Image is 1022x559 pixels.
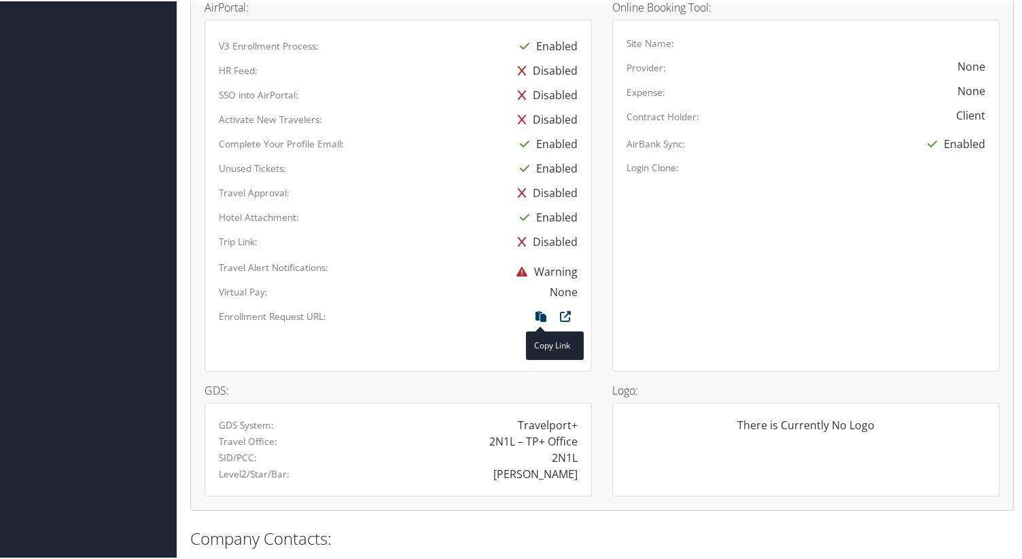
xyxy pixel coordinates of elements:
div: Enabled [921,130,985,155]
div: Disabled [511,228,578,253]
label: SSO into AirPortal: [219,87,298,101]
div: Enabled [513,204,578,228]
label: V3 Enrollment Process: [219,38,319,52]
div: None [957,82,985,98]
div: Travelport+ [518,416,578,432]
label: AirBank Sync: [627,136,686,149]
label: Hotel Attachment: [219,209,299,223]
h4: Online Booking Tool: [612,1,1000,12]
label: HR Feed: [219,62,258,76]
label: Travel Approval: [219,185,289,198]
label: Provider: [627,60,666,73]
div: None [957,57,985,73]
label: Travel Office: [219,433,277,447]
div: Client [956,106,985,122]
div: Disabled [511,179,578,204]
h4: AirPortal: [205,1,592,12]
label: Contract Holder: [627,109,699,122]
label: Enrollment Request URL: [219,308,326,322]
label: Virtual Pay: [219,284,268,297]
h4: GDS: [205,384,592,395]
h4: Logo: [612,384,1000,395]
div: None [550,283,578,299]
label: Activate New Travelers: [219,111,322,125]
div: Disabled [511,82,578,106]
label: Complete Your Profile Email: [219,136,344,149]
div: Disabled [511,106,578,130]
label: Site Name: [627,35,674,49]
div: Enabled [513,33,578,57]
div: Enabled [513,130,578,155]
label: SID/PCC: [219,450,257,463]
div: [PERSON_NAME] [493,465,578,481]
label: Level2/Star/Bar: [219,466,289,480]
label: Trip Link: [219,234,258,247]
label: Login Clone: [627,160,679,173]
label: GDS System: [219,417,274,431]
div: 2N1L – TP+ Office [489,432,578,448]
div: There is Currently No Logo [627,416,985,443]
span: Warning [510,263,578,278]
div: Enabled [513,155,578,179]
div: Disabled [511,57,578,82]
label: Travel Alert Notifications: [219,259,328,273]
div: 2N1L [552,448,578,465]
label: Unused Tickets: [219,160,286,174]
label: Expense: [627,84,665,98]
h2: Company Contacts: [190,526,1014,549]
